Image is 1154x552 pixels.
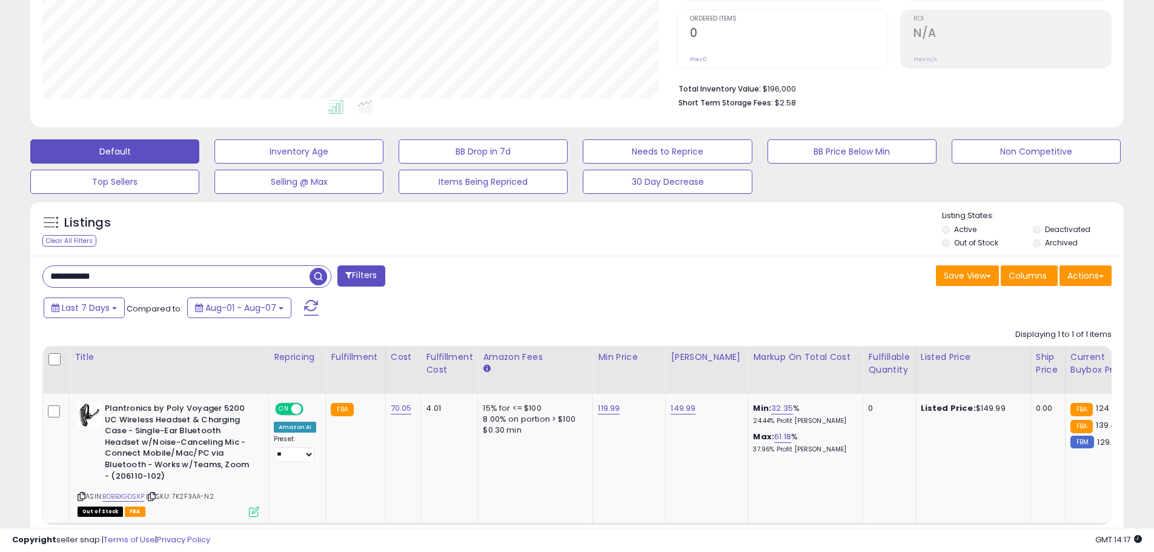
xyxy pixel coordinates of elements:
[331,351,380,364] div: Fulfillment
[214,170,383,194] button: Selling @ Max
[1015,329,1112,341] div: Displaying 1 to 1 of 1 items
[1045,224,1090,234] label: Deactivated
[678,81,1103,95] li: $196,000
[146,491,214,501] span: | SKU: 7K2F3AA-N2
[302,404,321,414] span: OFF
[64,214,111,231] h5: Listings
[42,235,96,247] div: Clear All Filters
[274,435,316,462] div: Preset:
[1001,265,1058,286] button: Columns
[598,402,620,414] a: 119.99
[12,534,56,545] strong: Copyright
[1095,534,1142,545] span: 2025-08-15 14:17 GMT
[187,298,291,318] button: Aug-01 - Aug-07
[774,431,791,443] a: 61.18
[753,403,854,425] div: %
[753,431,854,454] div: %
[426,403,468,414] div: 4.01
[671,351,743,364] div: [PERSON_NAME]
[678,98,773,108] b: Short Term Storage Fees:
[748,346,863,394] th: The percentage added to the cost of goods (COGS) that forms the calculator for Min & Max prices.
[62,302,110,314] span: Last 7 Days
[1036,351,1060,376] div: Ship Price
[678,84,761,94] b: Total Inventory Value:
[483,414,583,425] div: 8.00% on portion > $100
[1070,351,1133,376] div: Current Buybox Price
[104,534,155,545] a: Terms of Use
[753,417,854,425] p: 24.44% Profit [PERSON_NAME]
[942,210,1124,222] p: Listing States:
[274,422,316,433] div: Amazon AI
[868,403,906,414] div: 0
[105,403,252,485] b: Plantronics by Poly Voyager 5200 UC Wireless Headset & Charging Case - Single-Ear Bluetooth Heads...
[399,139,568,164] button: BB Drop in 7d
[391,402,412,414] a: 70.05
[753,431,774,442] b: Max:
[12,534,210,546] div: seller snap | |
[921,403,1021,414] div: $149.99
[127,303,182,314] span: Compared to:
[771,402,793,414] a: 32.35
[598,351,660,364] div: Min Price
[1070,436,1094,448] small: FBM
[921,402,976,414] b: Listed Price:
[768,139,937,164] button: BB Price Below Min
[78,403,259,516] div: ASIN:
[954,238,998,248] label: Out of Stock
[274,351,320,364] div: Repricing
[936,265,999,286] button: Save View
[391,351,416,364] div: Cost
[157,534,210,545] a: Privacy Policy
[30,170,199,194] button: Top Sellers
[583,170,752,194] button: 30 Day Decrease
[1009,270,1047,282] span: Columns
[753,445,854,454] p: 37.96% Profit [PERSON_NAME]
[914,26,1111,42] h2: N/A
[583,139,752,164] button: Needs to Reprice
[952,139,1121,164] button: Non Competitive
[102,491,144,502] a: B0BBXGDSXP
[78,403,102,427] img: 41ye7i-8XFL._SL40_.jpg
[753,402,771,414] b: Min:
[483,351,588,364] div: Amazon Fees
[276,404,291,414] span: ON
[483,425,583,436] div: $0.30 min
[331,403,353,416] small: FBA
[483,403,583,414] div: 15% for <= $100
[1059,265,1112,286] button: Actions
[1096,419,1121,431] span: 139.49
[205,302,276,314] span: Aug-01 - Aug-07
[1096,402,1109,414] span: 124
[690,56,707,63] small: Prev: 0
[914,16,1111,22] span: ROI
[671,402,695,414] a: 149.99
[214,139,383,164] button: Inventory Age
[78,507,123,517] span: All listings that are currently out of stock and unavailable for purchase on Amazon
[1070,420,1093,433] small: FBA
[914,56,937,63] small: Prev: N/A
[1045,238,1078,248] label: Archived
[921,351,1026,364] div: Listed Price
[125,507,145,517] span: FBA
[1070,403,1093,416] small: FBA
[399,170,568,194] button: Items Being Repriced
[30,139,199,164] button: Default
[426,351,473,376] div: Fulfillment Cost
[44,298,125,318] button: Last 7 Days
[753,351,858,364] div: Markup on Total Cost
[954,224,977,234] label: Active
[690,16,887,22] span: Ordered Items
[775,97,796,108] span: $2.58
[868,351,910,376] div: Fulfillable Quantity
[1036,403,1056,414] div: 0.00
[483,364,490,374] small: Amazon Fees.
[1097,436,1121,448] span: 129.95
[75,351,264,364] div: Title
[690,26,887,42] h2: 0
[337,265,385,287] button: Filters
